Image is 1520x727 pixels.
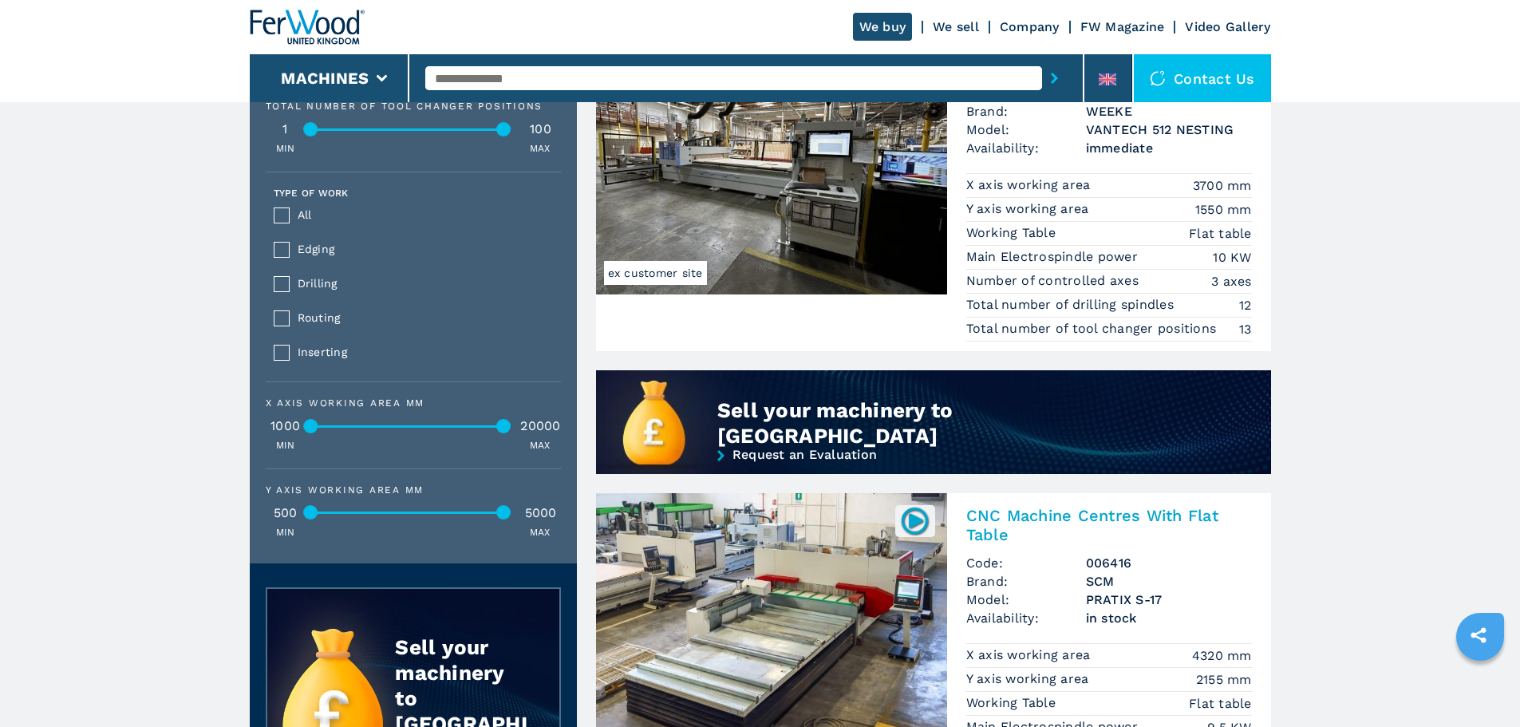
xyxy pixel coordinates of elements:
[521,123,561,136] div: 100
[1239,320,1252,338] em: 13
[1086,139,1252,157] span: immediate
[1195,200,1252,219] em: 1550 mm
[717,397,1160,448] div: Sell your machinery to [GEOGRAPHIC_DATA]
[966,572,1086,591] span: Brand:
[298,343,551,362] span: Inserting
[933,19,979,34] a: We sell
[596,23,947,294] img: CNC Machine Centres With Flat Table WEEKE VANTECH 512 NESTING
[1196,670,1252,689] em: 2155 mm
[274,188,349,198] label: Type of work
[966,506,1252,544] h2: CNC Machine Centres With Flat Table
[966,200,1093,218] p: Y axis working area
[276,142,295,156] p: MIN
[281,69,369,88] button: Machines
[266,398,561,408] div: X axis working area mm
[250,10,365,45] img: Ferwood
[1000,19,1060,34] a: Company
[1134,54,1271,102] div: Contact us
[530,439,551,452] p: MAX
[966,139,1086,157] span: Availability:
[966,591,1086,609] span: Model:
[966,320,1221,338] p: Total number of tool changer positions
[266,123,306,136] div: 1
[1086,591,1252,609] h3: PRATIX S-17
[1192,646,1252,665] em: 4320 mm
[1150,70,1166,86] img: Contact us
[966,670,1093,688] p: Y axis working area
[966,296,1178,314] p: Total number of drilling spindles
[1452,655,1508,715] iframe: Chat
[276,439,295,452] p: MIN
[1211,272,1252,290] em: 3 axes
[966,694,1060,712] p: Working Table
[966,646,1095,664] p: X axis working area
[1213,248,1251,267] em: 10 KW
[298,275,551,293] span: Drilling
[1086,554,1252,572] h3: 006416
[853,13,913,41] a: We buy
[1193,176,1252,195] em: 3700 mm
[298,206,551,224] span: All
[966,609,1086,627] span: Availability:
[266,507,306,520] div: 500
[1080,19,1165,34] a: FW Magazine
[596,448,1271,502] a: Request an Evaluation
[899,505,930,536] img: 006416
[966,121,1086,139] span: Model:
[1086,121,1252,139] h3: VANTECH 512 NESTING
[1185,19,1270,34] a: Video Gallery
[596,23,1271,351] a: CNC Machine Centres With Flat Table WEEKE VANTECH 512 NESTINGex customer siteCNC Machine Centres ...
[530,526,551,539] p: MAX
[521,507,561,520] div: 5000
[1086,609,1252,627] span: in stock
[266,420,306,433] div: 1000
[966,272,1143,290] p: Number of controlled axes
[1189,224,1252,243] em: Flat table
[1459,615,1498,655] a: sharethis
[966,176,1095,194] p: X axis working area
[1086,572,1252,591] h3: SCM
[966,554,1086,572] span: Code:
[966,102,1086,121] span: Brand:
[1189,694,1252,713] em: Flat table
[276,526,295,539] p: MIN
[298,309,551,327] span: Routing
[530,142,551,156] p: MAX
[1086,102,1252,121] h3: WEEKE
[1042,60,1067,97] button: submit-button
[298,240,551,259] span: Edging
[966,224,1060,242] p: Working Table
[266,101,561,111] div: Total number of tool changer positions
[966,248,1143,266] p: Main Electrospindle power
[1239,296,1252,314] em: 12
[520,420,560,433] div: 20000
[266,485,561,495] div: Y axis working area mm
[604,261,707,285] span: ex customer site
